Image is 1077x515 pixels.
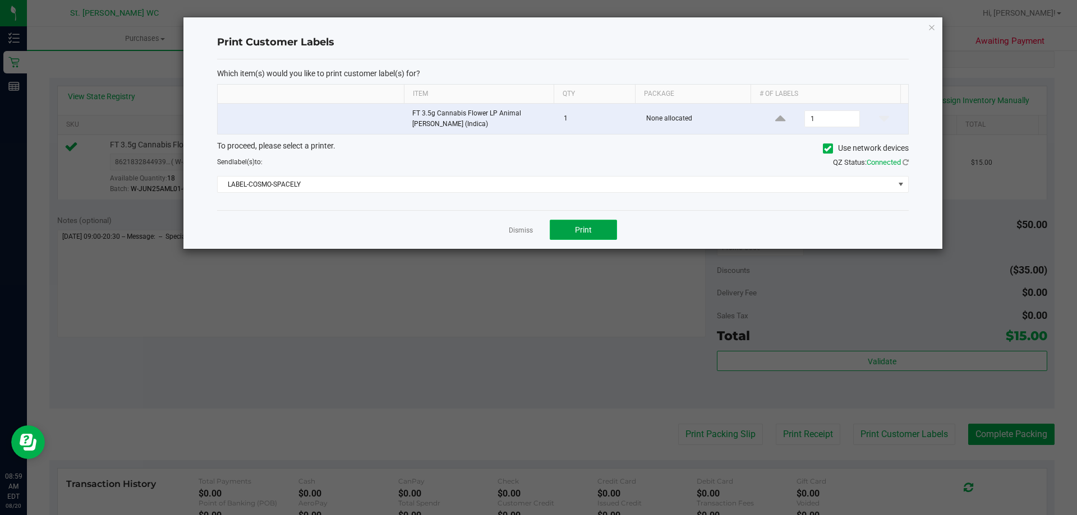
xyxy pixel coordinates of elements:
div: To proceed, please select a printer. [209,140,917,157]
h4: Print Customer Labels [217,35,909,50]
td: 1 [557,104,639,134]
td: None allocated [639,104,757,134]
iframe: Resource center [11,425,45,459]
th: Package [635,85,751,104]
span: Connected [867,158,901,166]
a: Dismiss [509,226,533,235]
label: Use network devices [823,142,909,154]
span: LABEL-COSMO-SPACELY [218,177,894,192]
span: Print [575,225,592,234]
button: Print [550,220,617,240]
td: FT 3.5g Cannabis Flower LP Animal [PERSON_NAME] (Indica) [406,104,557,134]
span: QZ Status: [833,158,909,166]
th: Item [404,85,554,104]
span: label(s) [232,158,255,166]
th: Qty [554,85,635,104]
span: Send to: [217,158,263,166]
th: # of labels [751,85,900,104]
p: Which item(s) would you like to print customer label(s) for? [217,68,909,78]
